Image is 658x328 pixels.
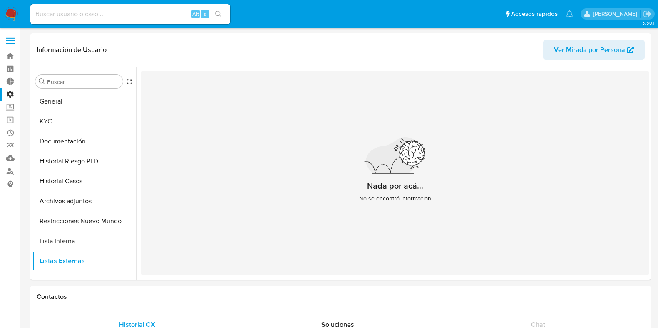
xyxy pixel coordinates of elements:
[32,271,136,291] button: Fecha Compliant
[32,151,136,171] button: Historial Riesgo PLD
[126,78,133,87] button: Volver al orden por defecto
[32,111,136,131] button: KYC
[32,91,136,111] button: General
[204,10,206,18] span: s
[593,10,640,18] p: ignacio.bagnardi@mercadolibre.com
[643,10,652,18] a: Salir
[32,211,136,231] button: Restricciones Nuevo Mundo
[554,40,625,60] span: Ver Mirada por Persona
[32,171,136,191] button: Historial Casos
[30,9,230,20] input: Buscar usuario o caso...
[47,78,119,86] input: Buscar
[543,40,645,60] button: Ver Mirada por Persona
[32,251,136,271] button: Listas Externas
[37,46,107,54] h1: Información de Usuario
[32,131,136,151] button: Documentación
[32,231,136,251] button: Lista Interna
[566,10,573,17] a: Notificaciones
[39,78,45,85] button: Buscar
[511,10,558,18] span: Accesos rápidos
[37,293,645,301] h1: Contactos
[210,8,227,20] button: search-icon
[192,10,199,18] span: Alt
[32,191,136,211] button: Archivos adjuntos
